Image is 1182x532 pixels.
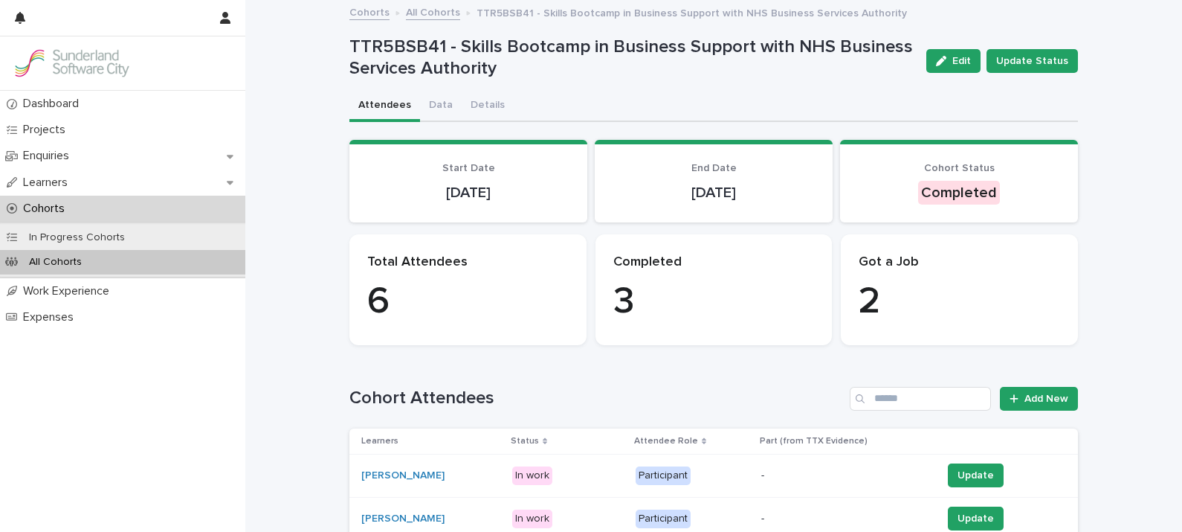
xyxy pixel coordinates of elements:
p: Status [511,433,539,449]
div: Completed [918,181,1000,205]
div: In work [512,467,552,485]
a: Add New [1000,387,1078,411]
p: TTR5BSB41 - Skills Bootcamp in Business Support with NHS Business Services Authority [349,36,914,80]
p: Enquiries [17,149,81,163]
span: Cohort Status [924,163,995,173]
a: All Cohorts [406,3,460,20]
span: Add New [1024,394,1068,404]
a: [PERSON_NAME] [361,469,445,482]
span: End Date [691,163,737,173]
input: Search [850,387,991,411]
tr: [PERSON_NAME] In workParticipant-Update [349,454,1078,497]
p: [DATE] [367,184,569,202]
p: Dashboard [17,97,91,111]
span: Edit [952,56,971,66]
div: In work [512,510,552,528]
p: - [761,513,930,525]
p: 6 [367,280,569,324]
button: Data [420,91,462,122]
span: Update [957,511,994,526]
p: 3 [613,280,815,324]
p: Part (from TTX Evidence) [760,433,868,449]
a: [PERSON_NAME] [361,513,445,525]
p: In Progress Cohorts [17,231,137,244]
p: Cohorts [17,202,77,216]
p: Total Attendees [367,254,569,271]
span: Update [957,468,994,483]
h1: Cohort Attendees [349,388,844,409]
p: Projects [17,123,77,137]
a: Cohorts [349,3,390,20]
button: Update [948,464,1004,487]
span: Update Status [996,54,1068,68]
button: Details [462,91,514,122]
div: Participant [636,510,691,528]
p: Work Experience [17,284,121,298]
p: Got a Job [859,254,1060,271]
p: All Cohorts [17,256,94,269]
p: Completed [613,254,815,271]
p: Attendee Role [634,433,698,449]
p: Learners [361,433,398,449]
p: 2 [859,280,1060,324]
span: Start Date [442,163,495,173]
p: Expenses [17,310,85,324]
p: TTR5BSB41 - Skills Bootcamp in Business Support with NHS Business Services Authority [477,4,907,20]
p: [DATE] [613,184,815,202]
button: Update Status [986,49,1078,73]
button: Update [948,507,1004,531]
div: Participant [636,467,691,485]
button: Attendees [349,91,420,122]
button: Edit [926,49,981,73]
p: - [761,469,930,482]
p: Learners [17,176,80,190]
img: GVzBcg19RCOYju8xzymn [12,48,131,78]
